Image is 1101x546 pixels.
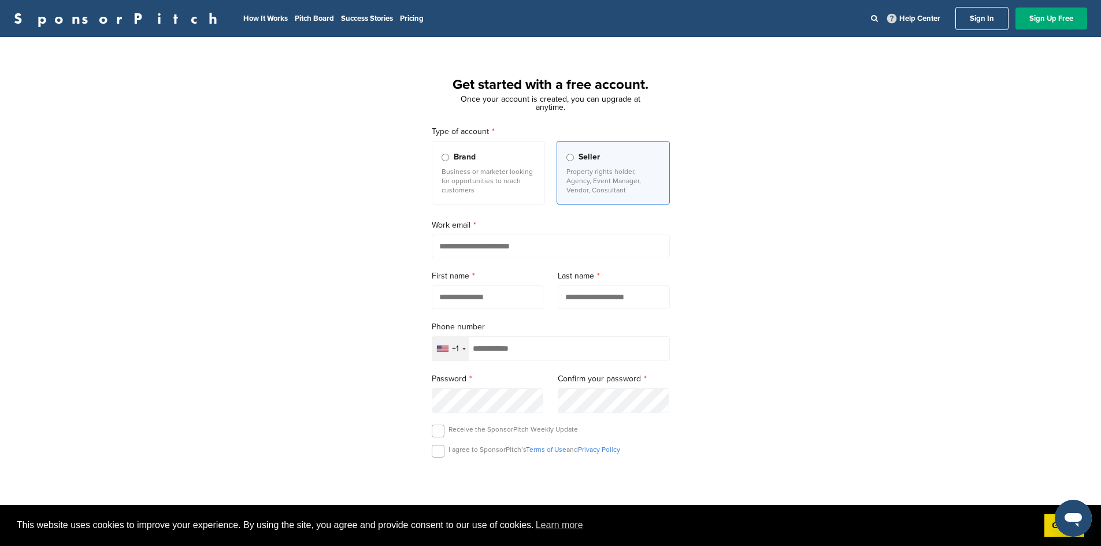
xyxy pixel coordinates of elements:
label: First name [432,270,544,283]
span: This website uses cookies to improve your experience. By using the site, you agree and provide co... [17,517,1035,534]
a: How It Works [243,14,288,23]
a: dismiss cookie message [1044,514,1084,537]
a: Help Center [885,12,943,25]
label: Confirm your password [558,373,670,385]
label: Phone number [432,321,670,333]
input: Brand Business or marketer looking for opportunities to reach customers [442,154,449,161]
h1: Get started with a free account. [418,75,684,95]
a: Privacy Policy [578,445,620,454]
label: Type of account [432,125,670,138]
span: Once your account is created, you can upgrade at anytime. [461,94,640,112]
label: Last name [558,270,670,283]
span: Brand [454,151,476,164]
a: learn more about cookies [534,517,585,534]
label: Work email [432,219,670,232]
iframe: Button to launch messaging window [1055,500,1092,537]
a: Pitch Board [295,14,334,23]
iframe: reCAPTCHA [485,471,617,505]
label: Password [432,373,544,385]
p: Receive the SponsorPitch Weekly Update [448,425,578,434]
input: Seller Property rights holder, Agency, Event Manager, Vendor, Consultant [566,154,574,161]
p: I agree to SponsorPitch’s and [448,445,620,454]
a: Sign Up Free [1015,8,1087,29]
p: Property rights holder, Agency, Event Manager, Vendor, Consultant [566,167,660,195]
a: Sign In [955,7,1009,30]
a: Success Stories [341,14,393,23]
a: Pricing [400,14,424,23]
a: SponsorPitch [14,11,225,26]
p: Business or marketer looking for opportunities to reach customers [442,167,535,195]
div: Selected country [432,337,469,361]
a: Terms of Use [526,445,566,454]
span: Seller [579,151,600,164]
div: +1 [452,345,459,353]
